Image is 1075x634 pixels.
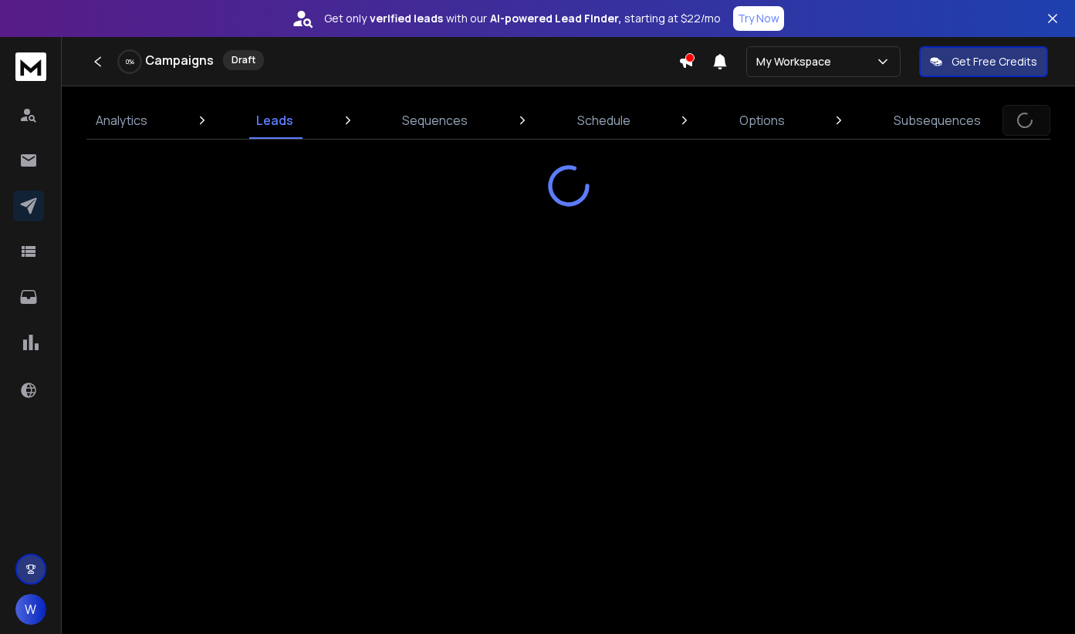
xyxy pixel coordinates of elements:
p: Analytics [96,111,147,130]
button: W [15,594,46,625]
button: Get Free Credits [919,46,1048,77]
div: Draft [223,50,264,70]
p: Options [739,111,785,130]
p: My Workspace [756,54,837,69]
button: Try Now [733,6,784,31]
p: Schedule [577,111,630,130]
a: Schedule [568,102,640,139]
img: logo [15,52,46,81]
a: Analytics [86,102,157,139]
p: 0 % [126,57,134,66]
a: Subsequences [884,102,990,139]
a: Options [730,102,794,139]
h1: Campaigns [145,51,214,69]
a: Leads [247,102,303,139]
p: Leads [256,111,293,130]
strong: AI-powered Lead Finder, [490,11,621,26]
a: Sequences [393,102,477,139]
p: Get only with our starting at $22/mo [324,11,721,26]
p: Subsequences [894,111,981,130]
p: Get Free Credits [952,54,1037,69]
strong: verified leads [370,11,443,26]
p: Try Now [738,11,779,26]
p: Sequences [402,111,468,130]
